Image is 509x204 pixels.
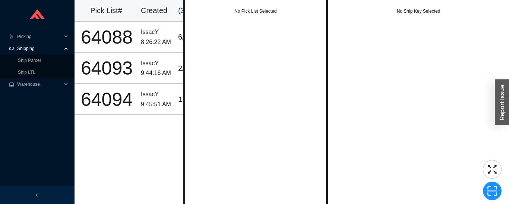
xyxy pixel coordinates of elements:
div: 9:44:16 AM [141,68,172,78]
div: No Pick List Selected [185,7,326,15]
span: Shipping [17,43,62,54]
div: 64093 [79,59,135,78]
div: IssacY [141,59,172,69]
a: Ship Parcel [18,58,41,63]
div: IssacY [141,27,172,37]
div: 9:45:51 AM [141,100,172,110]
span: Picking [17,31,62,43]
div: 6 / 24 [178,31,201,43]
span: scan [483,185,501,197]
div: 2 / 3 [178,62,201,75]
div: 64094 [79,90,135,109]
button: scan [483,182,502,200]
div: ( 3 ) [178,4,202,17]
div: No Ship Key Selected [328,7,509,15]
div: 11 / 12 [178,93,201,106]
span: Warehouse [17,78,62,90]
span: fullscreen [483,164,501,175]
a: Ship LTL [18,70,35,75]
button: fullscreen [483,160,502,179]
span: left [35,193,39,197]
div: 8:26:22 AM [141,37,172,47]
div: IssacY [141,90,172,100]
div: 64088 [79,28,135,47]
